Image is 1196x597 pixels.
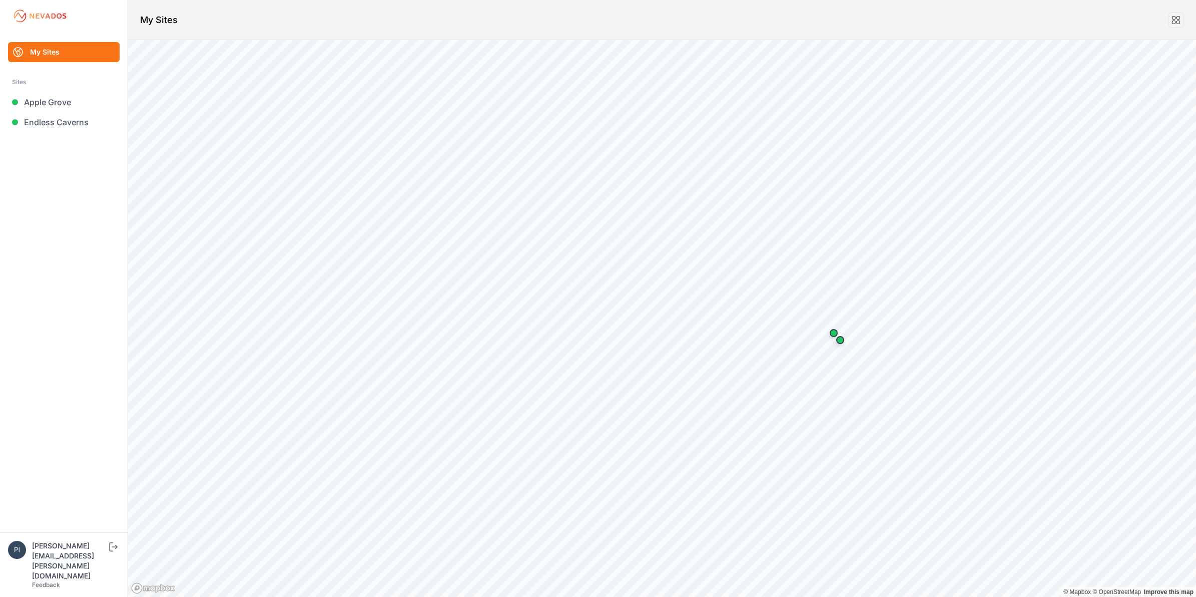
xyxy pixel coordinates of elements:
[8,42,120,62] a: My Sites
[8,92,120,112] a: Apple Grove
[824,323,844,343] div: Map marker
[12,76,116,88] div: Sites
[8,541,26,559] img: piotr.kolodziejczyk@energix-group.com
[12,8,68,24] img: Nevados
[1092,588,1141,595] a: OpenStreetMap
[140,13,178,27] h1: My Sites
[32,581,60,588] a: Feedback
[1144,588,1193,595] a: Map feedback
[8,112,120,132] a: Endless Caverns
[131,582,175,594] a: Mapbox logo
[32,541,107,581] div: [PERSON_NAME][EMAIL_ADDRESS][PERSON_NAME][DOMAIN_NAME]
[1063,588,1091,595] a: Mapbox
